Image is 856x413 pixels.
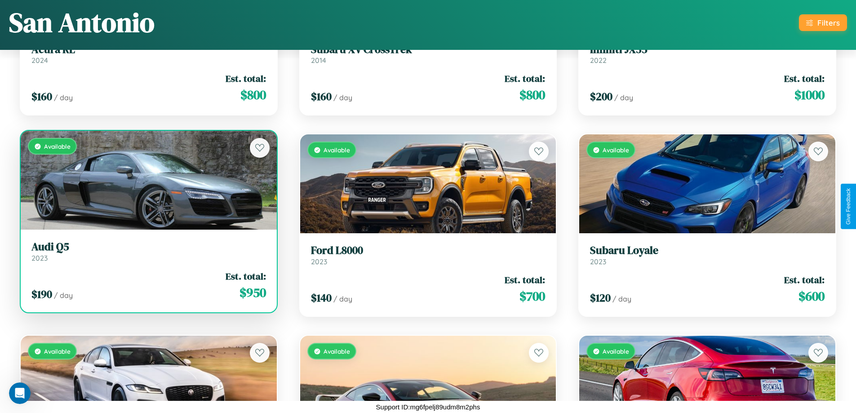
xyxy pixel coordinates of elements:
[376,401,480,413] p: Support ID: mg6fpelj89udm8m2phs
[333,93,352,102] span: / day
[784,273,825,286] span: Est. total:
[9,4,155,41] h1: San Antonio
[311,244,546,257] h3: Ford L8000
[784,72,825,85] span: Est. total:
[31,89,52,104] span: $ 160
[240,284,266,302] span: $ 950
[519,86,545,104] span: $ 800
[798,287,825,305] span: $ 600
[54,93,73,102] span: / day
[505,72,545,85] span: Est. total:
[31,43,266,65] a: Acura RL2024
[590,56,607,65] span: 2022
[817,18,840,27] div: Filters
[590,89,612,104] span: $ 200
[311,43,546,65] a: Subaru XV CrossTrek2014
[324,146,350,154] span: Available
[311,56,326,65] span: 2014
[590,244,825,257] h3: Subaru Loyale
[44,142,71,150] span: Available
[31,240,266,253] h3: Audi Q5
[324,347,350,355] span: Available
[31,253,48,262] span: 2023
[226,72,266,85] span: Est. total:
[311,257,327,266] span: 2023
[54,291,73,300] span: / day
[612,294,631,303] span: / day
[333,294,352,303] span: / day
[590,43,825,65] a: Infiniti JX352022
[44,347,71,355] span: Available
[799,14,847,31] button: Filters
[590,257,606,266] span: 2023
[311,244,546,266] a: Ford L80002023
[794,86,825,104] span: $ 1000
[603,347,629,355] span: Available
[311,89,332,104] span: $ 160
[590,290,611,305] span: $ 120
[614,93,633,102] span: / day
[9,382,31,404] iframe: Intercom live chat
[603,146,629,154] span: Available
[226,270,266,283] span: Est. total:
[31,287,52,302] span: $ 190
[505,273,545,286] span: Est. total:
[845,188,852,225] div: Give Feedback
[31,240,266,262] a: Audi Q52023
[519,287,545,305] span: $ 700
[311,290,332,305] span: $ 140
[240,86,266,104] span: $ 800
[31,56,48,65] span: 2024
[590,244,825,266] a: Subaru Loyale2023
